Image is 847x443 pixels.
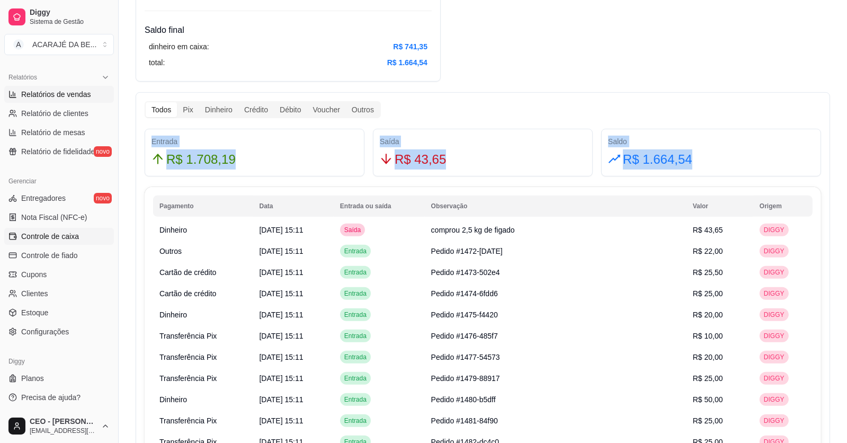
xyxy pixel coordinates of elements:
[425,196,686,217] th: Observação
[693,247,723,255] span: R$ 22,00
[431,353,500,361] span: Pedido #1477-54573
[159,289,216,298] span: Cartão de crédito
[159,417,217,425] span: Transferência Pix
[342,332,369,340] span: Entrada
[342,374,369,383] span: Entrada
[199,102,238,117] div: Dinheiro
[151,153,164,165] span: arrow-up
[21,269,47,280] span: Cupons
[4,190,114,207] a: Entregadoresnovo
[8,73,37,82] span: Relatórios
[4,86,114,103] a: Relatórios de vendas
[307,102,346,117] div: Voucher
[762,311,787,319] span: DIGGY
[21,288,48,299] span: Clientes
[4,228,114,245] a: Controle de caixa
[21,127,85,138] span: Relatório de mesas
[4,285,114,302] a: Clientes
[21,307,48,318] span: Estoque
[762,268,787,277] span: DIGGY
[380,136,586,147] div: Saída
[153,196,253,217] th: Pagamento
[260,311,304,319] span: [DATE] 15:11
[159,311,187,319] span: Dinheiro
[260,268,304,277] span: [DATE] 15:11
[149,41,209,52] article: dinheiro em caixa:
[159,226,187,234] span: Dinheiro
[260,332,304,340] span: [DATE] 15:11
[21,326,69,337] span: Configurações
[762,417,787,425] span: DIGGY
[146,102,177,117] div: Todos
[4,413,114,439] button: CEO - [PERSON_NAME][EMAIL_ADDRESS][DOMAIN_NAME]
[21,212,87,223] span: Nota Fiscal (NFC-e)
[693,289,723,298] span: R$ 25,00
[260,226,304,234] span: [DATE] 15:11
[395,149,446,170] span: R$ 43,65
[753,196,813,217] th: Origem
[4,105,114,122] a: Relatório de clientes
[431,268,500,277] span: Pedido #1473-502e4
[431,417,498,425] span: Pedido #1481-84f90
[762,226,787,234] span: DIGGY
[342,395,369,404] span: Entrada
[431,247,503,255] span: Pedido #1472-[DATE]
[30,417,97,427] span: CEO - [PERSON_NAME]
[4,389,114,406] a: Precisa de ajuda?
[693,226,723,234] span: R$ 43,65
[4,247,114,264] a: Controle de fiado
[159,374,217,383] span: Transferência Pix
[159,332,217,340] span: Transferência Pix
[260,374,304,383] span: [DATE] 15:11
[21,392,81,403] span: Precisa de ajuda?
[762,247,787,255] span: DIGGY
[238,102,274,117] div: Crédito
[623,149,692,170] span: R$ 1.664,54
[342,247,369,255] span: Entrada
[4,34,114,55] button: Select a team
[260,289,304,298] span: [DATE] 15:11
[4,353,114,370] div: Diggy
[177,102,199,117] div: Pix
[21,146,95,157] span: Relatório de fidelidade
[693,374,723,383] span: R$ 25,00
[342,311,369,319] span: Entrada
[21,231,79,242] span: Controle de caixa
[608,153,621,165] span: rise
[4,143,114,160] a: Relatório de fidelidadenovo
[693,353,723,361] span: R$ 20,00
[342,268,369,277] span: Entrada
[145,24,432,37] h4: Saldo final
[159,353,217,361] span: Transferência Pix
[393,41,427,52] article: R$ 741,35
[4,209,114,226] a: Nota Fiscal (NFC-e)
[30,17,110,26] span: Sistema de Gestão
[431,226,515,234] span: comprou 2,5 kg de figado
[4,4,114,30] a: DiggySistema de Gestão
[334,196,425,217] th: Entrada ou saída
[693,268,723,277] span: R$ 25,50
[30,427,97,435] span: [EMAIL_ADDRESS][DOMAIN_NAME]
[4,124,114,141] a: Relatório de mesas
[431,311,498,319] span: Pedido #1475-f4420
[253,196,334,217] th: Data
[30,8,110,17] span: Diggy
[431,374,500,383] span: Pedido #1479-88917
[4,370,114,387] a: Planos
[762,395,787,404] span: DIGGY
[342,353,369,361] span: Entrada
[380,153,393,165] span: arrow-down
[21,193,66,203] span: Entregadores
[32,39,96,50] div: ACARAJÉ DA BE ...
[693,395,723,404] span: R$ 50,00
[274,102,307,117] div: Débito
[4,173,114,190] div: Gerenciar
[762,332,787,340] span: DIGGY
[693,311,723,319] span: R$ 20,00
[762,289,787,298] span: DIGGY
[431,332,498,340] span: Pedido #1476-485f7
[149,57,165,68] article: total:
[346,102,380,117] div: Outros
[387,57,427,68] article: R$ 1.664,54
[159,395,187,404] span: Dinheiro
